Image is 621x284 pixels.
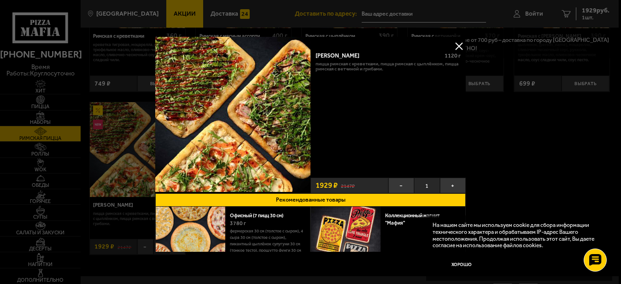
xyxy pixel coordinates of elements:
p: Фермерская 30 см (толстое с сыром), 4 сыра 30 см (толстое с сыром), Пикантный цыплёнок сулугуни 3... [230,228,303,279]
span: 3780 г [230,220,246,226]
button: − [388,178,414,193]
p: Пицца Римская с креветками, Пицца Римская с цыплёнком, Пицца Римская с ветчиной и грибами. [316,61,461,71]
img: Мама Миа [155,37,310,192]
span: 1 [414,178,440,193]
div: [PERSON_NAME] [316,52,439,59]
a: Мама Миа [155,37,310,193]
button: Рекомендованные товары [155,193,466,207]
s: 2147 ₽ [341,182,355,189]
a: Коллекционный магнит "Мафия" [385,213,439,226]
button: Хорошо [433,255,491,274]
p: На нашем сайте мы используем cookie для сбора информации технического характера и обрабатываем IP... [433,222,600,249]
a: Офисный (7 пицц 30 см) [230,213,290,219]
span: 1929 ₽ [316,181,338,189]
span: 1120 г [445,52,461,59]
button: + [440,178,466,193]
